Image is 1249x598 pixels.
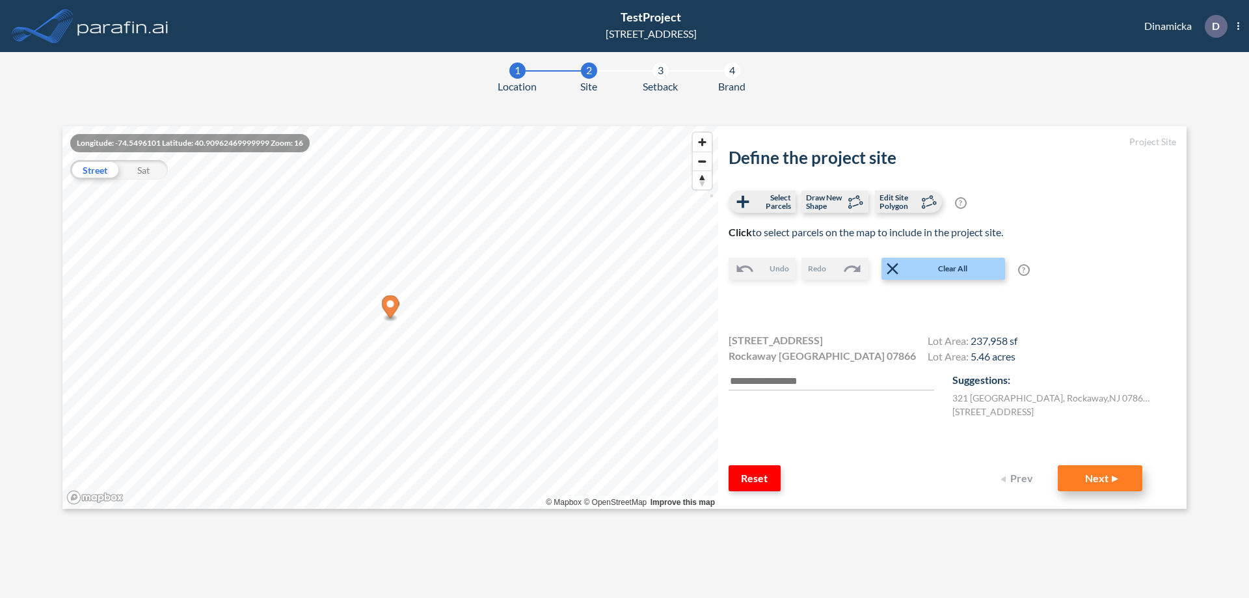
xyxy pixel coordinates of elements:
span: to select parcels on the map to include in the project site. [729,226,1003,238]
span: 5.46 acres [971,350,1015,362]
label: [STREET_ADDRESS] [952,405,1034,418]
h2: Define the project site [729,148,1176,168]
span: Edit Site Polygon [880,193,918,210]
button: Next [1058,465,1142,491]
h4: Lot Area: [928,350,1017,366]
span: Select Parcels [753,193,791,210]
img: logo [75,13,171,39]
label: 321 [GEOGRAPHIC_DATA] , Rockaway , NJ 07866 , US [952,391,1154,405]
button: Reset bearing to north [693,170,712,189]
div: 3 [652,62,669,79]
button: Zoom in [693,133,712,152]
p: Suggestions: [952,372,1176,388]
a: Improve this map [651,498,715,507]
span: ? [1018,264,1030,276]
div: 4 [724,62,740,79]
span: Redo [808,263,826,275]
div: Dinamicka [1125,15,1239,38]
span: Undo [770,263,789,275]
button: Zoom out [693,152,712,170]
button: Clear All [881,258,1005,280]
button: Undo [729,258,796,280]
span: [STREET_ADDRESS] [729,333,823,348]
span: Reset bearing to north [693,171,712,189]
span: Clear All [902,263,1004,275]
canvas: Map [62,126,718,509]
span: TestProject [621,10,681,24]
button: Redo [801,258,868,280]
b: Click [729,226,752,238]
p: D [1212,20,1220,32]
a: Mapbox [546,498,582,507]
a: Mapbox homepage [66,490,124,505]
span: ? [955,197,967,209]
span: Draw New Shape [806,193,844,210]
div: Sat [119,160,168,180]
div: [STREET_ADDRESS] [606,26,697,42]
div: Longitude: -74.5496101 Latitude: 40.90962469999999 Zoom: 16 [70,134,310,152]
div: 1 [509,62,526,79]
div: Map marker [382,295,399,322]
span: Brand [718,79,745,94]
span: Site [580,79,597,94]
button: Prev [993,465,1045,491]
span: 237,958 sf [971,334,1017,347]
span: Rockaway [GEOGRAPHIC_DATA] 07866 [729,348,916,364]
h5: Project Site [729,137,1176,148]
button: Reset [729,465,781,491]
span: Setback [643,79,678,94]
div: Street [70,160,119,180]
h4: Lot Area: [928,334,1017,350]
a: OpenStreetMap [584,498,647,507]
div: 2 [581,62,597,79]
span: Location [498,79,537,94]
